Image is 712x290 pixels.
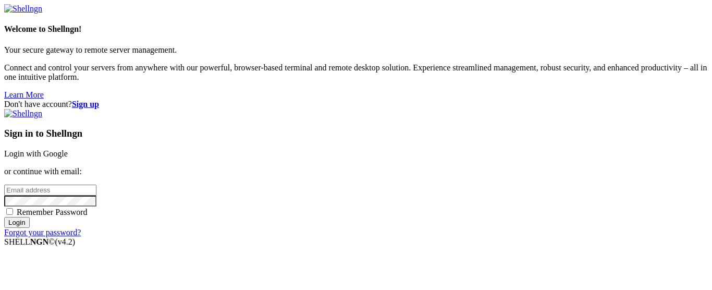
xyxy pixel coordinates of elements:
[72,100,99,108] a: Sign up
[4,217,30,228] input: Login
[30,237,49,246] b: NGN
[4,90,44,99] a: Learn More
[4,128,708,139] h3: Sign in to Shellngn
[6,208,13,215] input: Remember Password
[4,228,81,237] a: Forgot your password?
[4,63,708,82] p: Connect and control your servers from anywhere with our powerful, browser-based terminal and remo...
[4,237,75,246] span: SHELL ©
[4,185,96,196] input: Email address
[55,237,76,246] span: 4.2.0
[4,4,42,14] img: Shellngn
[17,208,88,216] span: Remember Password
[4,167,708,176] p: or continue with email:
[4,100,708,109] div: Don't have account?
[4,149,68,158] a: Login with Google
[4,45,708,55] p: Your secure gateway to remote server management.
[4,25,708,34] h4: Welcome to Shellngn!
[4,109,42,118] img: Shellngn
